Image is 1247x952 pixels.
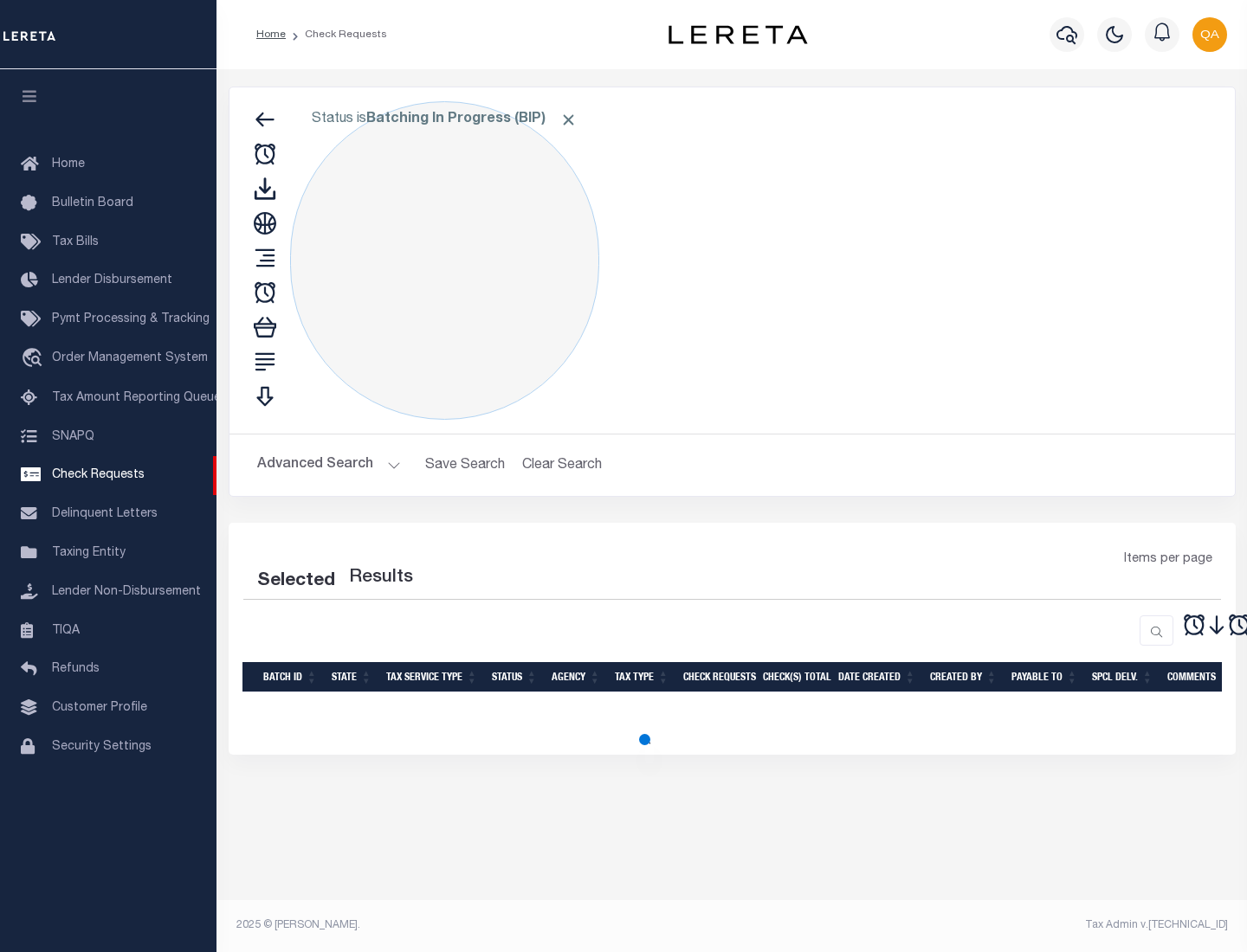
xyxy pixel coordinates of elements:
[52,586,201,598] span: Lender Non-Disbursement
[52,624,80,636] span: TIQA
[52,313,210,325] span: Pymt Processing & Tracking
[1192,17,1227,52] img: svg+xml;base64,PHN2ZyB4bWxucz0iaHR0cDovL3d3dy53My5vcmcvMjAwMC9zdmciIHBvaW50ZXItZXZlbnRzPSJub25lIi...
[52,236,99,248] span: Tax Bills
[669,25,807,44] img: logo-dark.svg
[515,448,610,482] button: Clear Search
[485,662,545,692] th: Status
[256,29,286,40] a: Home
[52,430,94,442] span: SNAPQ
[52,274,172,286] span: Lender Disbursement
[52,158,85,170] span: Home
[545,662,608,692] th: Agency
[676,662,756,692] th: Check Requests
[608,662,676,692] th: Tax Type
[831,662,923,692] th: Date Created
[923,662,1005,692] th: Created By
[379,662,485,692] th: Tax Service Type
[1124,550,1212,569] span: Items per page
[52,197,133,209] span: Bulletin Board
[257,568,335,595] div: Selected
[290,101,599,420] div: Click to Edit
[52,702,147,714] span: Customer Profile
[52,741,152,753] span: Security Settings
[415,448,515,482] button: Save Search
[1085,662,1160,692] th: Spcl Delv.
[52,469,145,481] span: Check Requests
[256,662,325,692] th: Batch Id
[52,508,158,520] span: Delinquent Letters
[366,113,578,126] b: Batching In Progress (BIP)
[21,348,48,370] i: travel_explore
[223,917,733,933] div: 2025 © [PERSON_NAME].
[1005,662,1085,692] th: Payable To
[257,448,401,482] button: Advanced Search
[286,27,387,42] li: Check Requests
[349,564,413,592] label: Results
[325,662,379,692] th: State
[52,352,208,364] span: Order Management System
[756,662,831,692] th: Check(s) Total
[52,547,126,559] span: Taxing Entity
[745,917,1228,933] div: Tax Admin v.[TECHNICAL_ID]
[1160,662,1238,692] th: Comments
[52,663,100,675] span: Refunds
[559,111,578,129] span: Click to Remove
[52,392,221,404] span: Tax Amount Reporting Queue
